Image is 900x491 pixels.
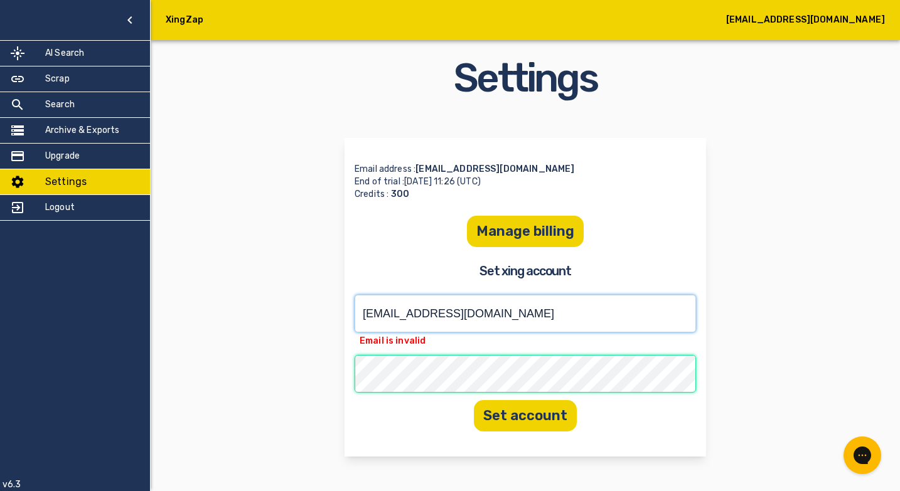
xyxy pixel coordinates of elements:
[355,188,696,201] p: Credits :
[467,216,584,247] button: Manage billing
[726,14,885,26] h5: [EMAIL_ADDRESS][DOMAIN_NAME]
[45,201,75,214] h5: Logout
[45,47,84,60] h5: AI Search
[454,50,597,107] h1: Settings
[45,98,75,111] h5: Search
[360,335,696,347] p: Email is invalid
[45,150,80,162] h5: Upgrade
[166,14,203,26] h5: XingZap
[837,432,887,478] iframe: Gorgias live chat messenger
[355,163,696,176] p: Email address :
[45,73,70,85] h5: Scrap
[388,189,409,199] span: 300
[415,164,574,174] span: [EMAIL_ADDRESS][DOMAIN_NAME]
[45,174,87,189] h5: Settings
[45,124,120,137] h5: Archive & Exports
[355,262,696,280] h2: Set xing account
[3,478,21,491] p: v6.3
[355,295,696,332] input: Work email
[474,400,577,431] button: Set account
[355,176,696,188] p: End of trial : [DATE] 11:26 (UTC)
